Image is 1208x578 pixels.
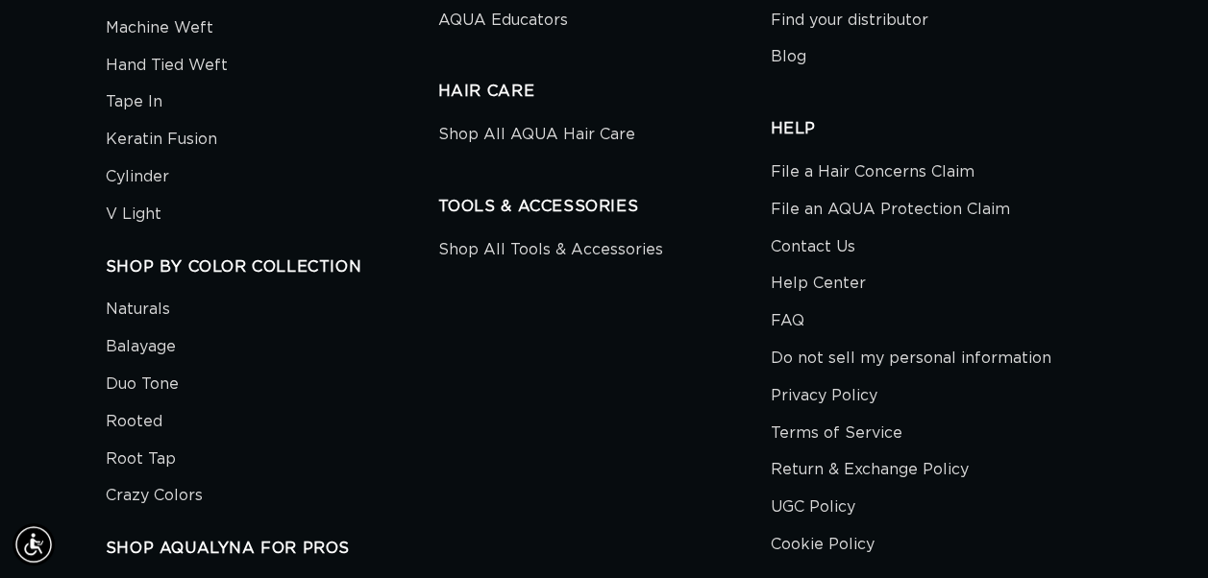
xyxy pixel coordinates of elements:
[106,366,179,403] a: Duo Tone
[1112,486,1208,578] iframe: Chat Widget
[770,526,874,564] a: Cookie Policy
[106,539,438,559] h2: SHOP AQUALYNA FOR PROS
[770,2,927,39] a: Find your distributor
[770,38,805,76] a: Blog
[12,523,55,566] div: Accessibility Menu
[770,451,968,489] a: Return & Exchange Policy
[106,257,438,277] h2: SHOP BY COLOR COLLECTION
[770,415,901,452] a: Terms of Service
[770,340,1050,377] a: Do not sell my personal information
[770,489,854,526] a: UGC Policy
[438,197,771,217] h2: TOOLS & ACCESSORIES
[770,302,803,340] a: FAQ
[106,121,217,158] a: Keratin Fusion
[438,121,635,154] a: Shop All AQUA Hair Care
[770,265,865,302] a: Help Center
[438,2,568,39] a: AQUA Educators
[106,403,162,441] a: Rooted
[106,196,161,233] a: V Light
[770,377,876,415] a: Privacy Policy
[106,84,162,121] a: Tape In
[770,158,974,191] a: File a Hair Concerns Claim
[770,191,1009,229] a: File an AQUA Protection Claim
[106,296,170,328] a: Naturals
[106,477,203,515] a: Crazy Colors
[770,229,854,266] a: Contact Us
[106,10,213,47] a: Machine Weft
[770,119,1102,139] h2: HELP
[106,47,228,84] a: Hand Tied Weft
[106,158,169,196] a: Cylinder
[438,82,771,102] h2: HAIR CARE
[106,328,176,366] a: Balayage
[106,441,176,478] a: Root Tap
[438,236,663,269] a: Shop All Tools & Accessories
